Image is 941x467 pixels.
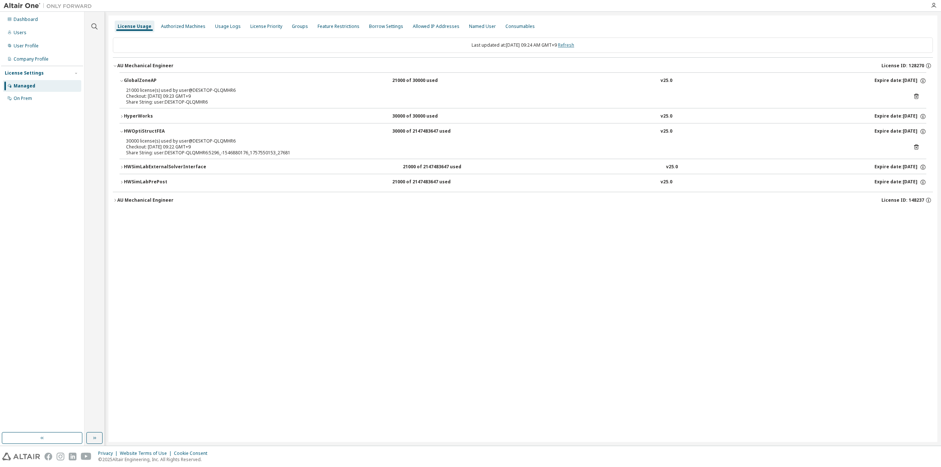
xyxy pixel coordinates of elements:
[124,128,190,135] div: HWOptiStructFEA
[14,17,38,22] div: Dashboard
[661,113,672,120] div: v25.0
[119,159,926,175] button: HWSimLabExternalSolverInterface21000 of 2147483647 usedv25.0Expire date:[DATE]
[874,128,926,135] div: Expire date: [DATE]
[113,37,933,53] div: Last updated at: [DATE] 09:24 AM GMT+9
[126,93,902,99] div: Checkout: [DATE] 09:23 GMT+9
[403,164,469,170] div: 21000 of 2147483647 used
[874,113,926,120] div: Expire date: [DATE]
[14,30,26,36] div: Users
[124,164,206,170] div: HWSimLabExternalSolverInterface
[126,87,902,93] div: 21000 license(s) used by user@DESKTOP-QLQMHR6
[874,78,926,84] div: Expire date: [DATE]
[292,24,308,29] div: Groups
[874,179,926,186] div: Expire date: [DATE]
[44,453,52,460] img: facebook.svg
[118,24,151,29] div: License Usage
[113,192,933,208] button: AU Mechanical EngineerLicense ID: 148237
[69,453,76,460] img: linkedin.svg
[558,42,574,48] a: Refresh
[124,78,190,84] div: GlobalZoneAP
[98,450,120,456] div: Privacy
[174,450,212,456] div: Cookie Consent
[4,2,96,10] img: Altair One
[117,197,173,203] div: AU Mechanical Engineer
[113,58,933,74] button: AU Mechanical EngineerLicense ID: 128270
[126,138,902,144] div: 30000 license(s) used by user@DESKTOP-QLQMHR6
[119,123,926,140] button: HWOptiStructFEA30000 of 2147483647 usedv25.0Expire date:[DATE]
[318,24,359,29] div: Feature Restrictions
[124,179,190,186] div: HWSimLabPrePost
[392,78,458,84] div: 21000 of 30000 used
[126,99,902,105] div: Share String: user:DESKTOP-QLQMHR6
[119,108,926,125] button: HyperWorks30000 of 30000 usedv25.0Expire date:[DATE]
[117,63,173,69] div: AU Mechanical Engineer
[661,179,672,186] div: v25.0
[369,24,403,29] div: Borrow Settings
[5,70,44,76] div: License Settings
[120,450,174,456] div: Website Terms of Use
[161,24,205,29] div: Authorized Machines
[14,96,32,101] div: On Prem
[14,43,39,49] div: User Profile
[14,83,35,89] div: Managed
[126,144,902,150] div: Checkout: [DATE] 09:22 GMT+9
[881,63,924,69] span: License ID: 128270
[98,456,212,463] p: © 2025 Altair Engineering, Inc. All Rights Reserved.
[392,179,458,186] div: 21000 of 2147483647 used
[661,78,672,84] div: v25.0
[126,150,902,156] div: Share String: user:DESKTOP-QLQMHR6:5296_-1546880176_1757550153_27681
[874,164,926,170] div: Expire date: [DATE]
[392,113,458,120] div: 30000 of 30000 used
[2,453,40,460] img: altair_logo.svg
[666,164,678,170] div: v25.0
[124,113,190,120] div: HyperWorks
[661,128,672,135] div: v25.0
[215,24,241,29] div: Usage Logs
[57,453,64,460] img: instagram.svg
[469,24,496,29] div: Named User
[881,197,924,203] span: License ID: 148237
[250,24,282,29] div: License Priority
[81,453,92,460] img: youtube.svg
[14,56,49,62] div: Company Profile
[119,174,926,190] button: HWSimLabPrePost21000 of 2147483647 usedv25.0Expire date:[DATE]
[392,128,458,135] div: 30000 of 2147483647 used
[505,24,535,29] div: Consumables
[119,73,926,89] button: GlobalZoneAP21000 of 30000 usedv25.0Expire date:[DATE]
[413,24,459,29] div: Allowed IP Addresses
